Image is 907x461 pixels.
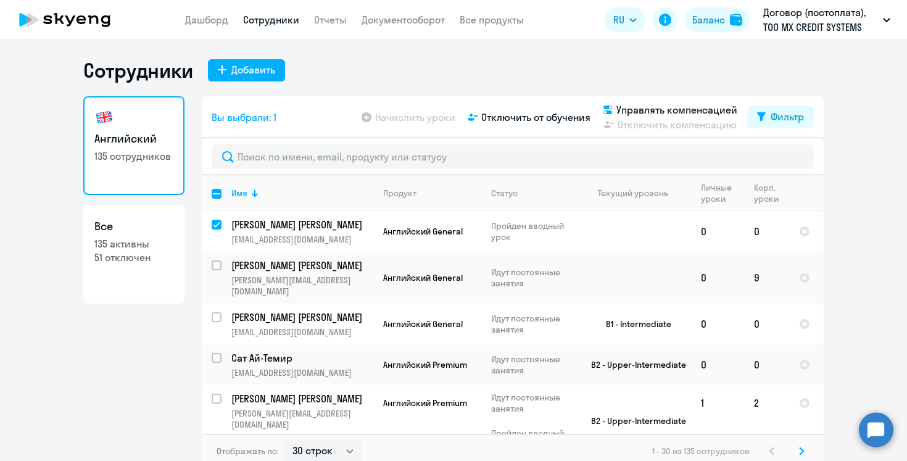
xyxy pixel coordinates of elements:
a: [PERSON_NAME] [PERSON_NAME] [231,259,373,272]
a: Все135 активны51 отключен [83,205,184,304]
img: balance [730,14,742,26]
td: 0 [691,252,744,304]
td: 0 [744,344,789,385]
h1: Сотрудники [83,58,193,83]
td: 0 [691,421,744,457]
p: Сат Ай-Темир [231,351,371,365]
div: Фильтр [771,109,804,124]
a: [PERSON_NAME] [PERSON_NAME] [231,310,373,324]
a: Сат Ай-Темир [231,351,373,365]
p: Идут постоянные занятия [491,267,576,289]
p: [PERSON_NAME] [PERSON_NAME] [231,218,371,231]
a: Дашборд [185,14,228,26]
p: [PERSON_NAME][EMAIL_ADDRESS][DOMAIN_NAME] [231,408,373,430]
span: Английский с Native [383,433,463,444]
p: [PERSON_NAME] [PERSON_NAME] [231,392,371,405]
a: Сотрудники [243,14,299,26]
p: Идут постоянные занятия [491,392,576,414]
td: 1 [691,385,744,421]
button: Фильтр [747,106,814,128]
p: 135 активны [94,237,173,251]
span: Английский Premium [383,397,467,409]
span: Английский General [383,272,463,283]
p: Договор (постоплата), ТОО MX CREDIT SYSTEMS (ЭМЭКС КРЕДИТ СИСТЕМС) [763,5,878,35]
a: [PERSON_NAME] [PERSON_NAME] [231,218,373,231]
h3: Английский [94,131,173,147]
td: 0 [691,304,744,344]
p: 135 сотрудников [94,149,173,163]
span: Вы выбрали: 1 [212,110,276,125]
span: Управлять компенсацией [616,102,737,117]
td: 0 [744,304,789,344]
div: Баланс [692,12,725,27]
p: Пройден вводный урок [491,428,576,450]
p: [EMAIL_ADDRESS][DOMAIN_NAME] [231,367,373,378]
p: [EMAIL_ADDRESS][DOMAIN_NAME] [231,326,373,338]
td: 9 [744,252,789,304]
div: Имя [231,188,373,199]
input: Поиск по имени, email, продукту или статусу [212,144,814,169]
span: Английский Premium [383,359,467,370]
span: RU [613,12,624,27]
p: [PERSON_NAME] [PERSON_NAME] [231,310,371,324]
a: Документооборот [362,14,445,26]
td: 0 [691,344,744,385]
button: Балансbalance [685,7,750,32]
span: Английский General [383,318,463,330]
p: Идут постоянные занятия [491,313,576,335]
span: Отключить от обучения [481,110,590,125]
p: [PERSON_NAME][EMAIL_ADDRESS][DOMAIN_NAME] [231,275,373,297]
h3: Все [94,218,173,235]
button: Договор (постоплата), ТОО MX CREDIT SYSTEMS (ЭМЭКС КРЕДИТ СИСТЕМС) [757,5,897,35]
td: B1 - Intermediate [576,304,691,344]
a: Отчеты [314,14,347,26]
td: 2 [744,385,789,421]
button: Добавить [208,59,285,81]
div: Имя [231,188,247,199]
div: Продукт [383,188,416,199]
button: RU [605,7,645,32]
a: Все продукты [460,14,524,26]
div: Текущий уровень [586,188,690,199]
span: Английский General [383,226,463,237]
p: 51 отключен [94,251,173,264]
div: Личные уроки [701,182,743,204]
td: 3 [744,421,789,457]
a: Английский135 сотрудников [83,96,184,195]
td: B2 - Upper-Intermediate [576,385,691,457]
img: english [94,107,114,127]
span: Отображать по: [217,446,279,457]
p: Пройден вводный урок [491,220,576,243]
div: Статус [491,188,518,199]
p: [PERSON_NAME] [PERSON_NAME] [231,259,371,272]
a: [PERSON_NAME] [PERSON_NAME] [231,392,373,405]
td: B2 - Upper-Intermediate [576,344,691,385]
p: Идут постоянные занятия [491,354,576,376]
span: 1 - 30 из 135 сотрудников [652,446,750,457]
td: 0 [744,211,789,252]
td: 0 [691,211,744,252]
div: Текущий уровень [598,188,668,199]
div: Корп. уроки [754,182,789,204]
div: Добавить [231,62,275,77]
p: [EMAIL_ADDRESS][DOMAIN_NAME] [231,234,373,245]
